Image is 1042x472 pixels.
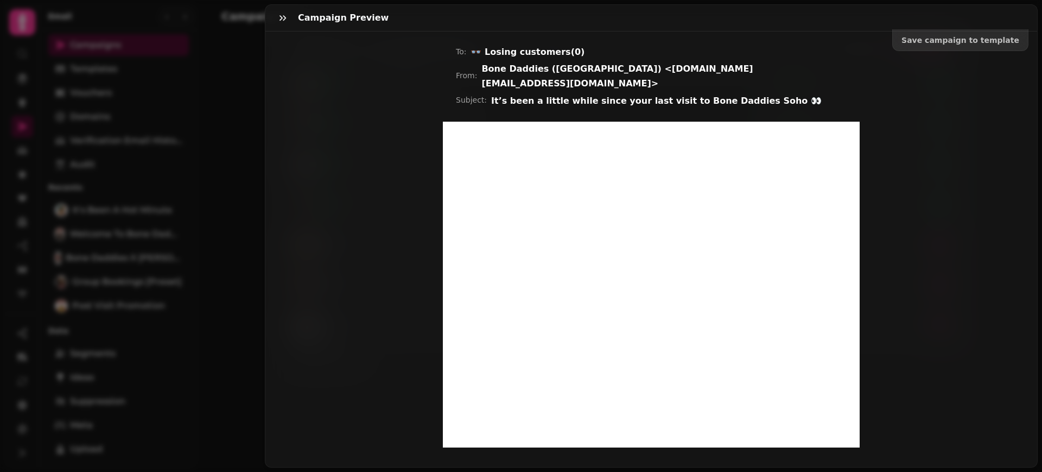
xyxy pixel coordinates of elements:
[298,11,393,24] h3: Campaign preview
[892,29,1028,51] button: Save campaign to template
[456,46,466,59] p: To:
[456,94,487,107] p: Subject:
[471,45,847,59] p: 👓 Losing customers ( 0 )
[443,122,860,448] iframe: To enrich screen reader interactions, please activate Accessibility in Grammarly extension settings
[901,36,1019,44] span: Save campaign to template
[456,70,477,83] p: From:
[491,93,847,108] p: It’s been a little while since your last visit to Bone Daddies Soho 👀
[481,61,847,91] p: Bone Daddies ([GEOGRAPHIC_DATA]) <[DOMAIN_NAME][EMAIL_ADDRESS][DOMAIN_NAME]>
